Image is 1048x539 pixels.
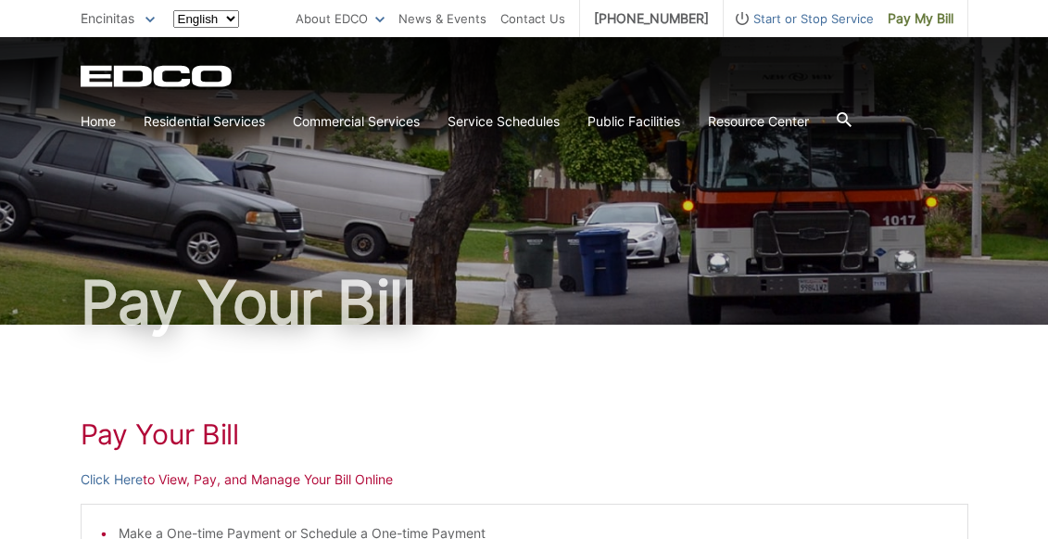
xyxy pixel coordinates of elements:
h1: Pay Your Bill [81,273,968,332]
a: Public Facilities [587,111,680,132]
a: EDCD logo. Return to the homepage. [81,65,234,87]
a: Resource Center [708,111,809,132]
a: Residential Services [144,111,265,132]
a: Click Here [81,469,143,490]
select: Select a language [173,10,239,28]
a: Contact Us [500,8,565,29]
a: Home [81,111,116,132]
span: Encinitas [81,10,134,26]
a: Commercial Services [293,111,420,132]
span: Pay My Bill [888,8,953,29]
a: News & Events [398,8,486,29]
p: to View, Pay, and Manage Your Bill Online [81,469,968,490]
a: About EDCO [296,8,385,29]
h1: Pay Your Bill [81,417,968,451]
a: Service Schedules [448,111,560,132]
